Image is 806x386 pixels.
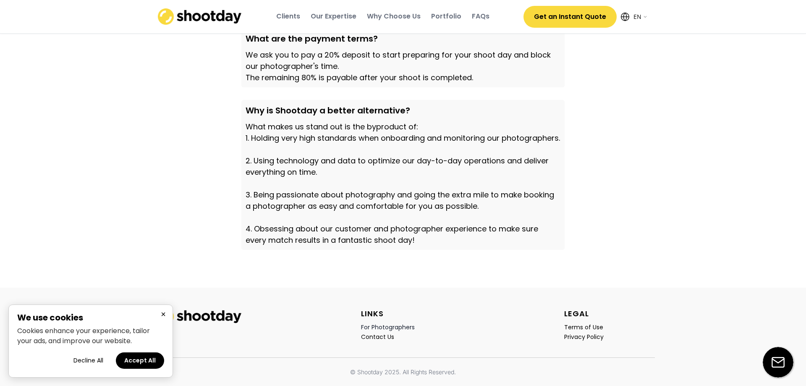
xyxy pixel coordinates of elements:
[564,309,589,318] div: LEGAL
[361,333,394,341] div: Contact Us
[246,49,560,83] div: We ask you to pay a 20% deposit to start preparing for your shoot day and block our photographer'...
[246,32,560,45] div: What are the payment terms?
[311,12,356,21] div: Our Expertise
[472,12,489,21] div: FAQs
[350,368,456,376] div: © Shootday 2025. All Rights Reserved.
[17,326,164,346] p: Cookies enhance your experience, tailor your ads, and improve our website.
[158,309,242,324] img: shootday_logo.png
[361,323,415,331] div: For Photographers
[564,323,603,331] div: Terms of Use
[431,12,461,21] div: Portfolio
[116,352,164,369] button: Accept all cookies
[367,12,421,21] div: Why Choose Us
[246,104,560,117] div: Why is Shootday a better alternative?
[361,309,384,318] div: LINKS
[158,8,242,25] img: shootday_logo.png
[276,12,300,21] div: Clients
[523,6,617,28] button: Get an Instant Quote
[246,121,560,246] div: What makes us stand out is the byproduct of: 1. Holding very high standards when onboarding and m...
[65,352,112,369] button: Decline all cookies
[763,347,793,378] img: email-icon%20%281%29.svg
[621,13,629,21] img: Icon%20feather-globe%20%281%29.svg
[158,309,168,320] button: Close cookie banner
[17,313,164,322] h2: We use cookies
[564,333,604,341] div: Privacy Policy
